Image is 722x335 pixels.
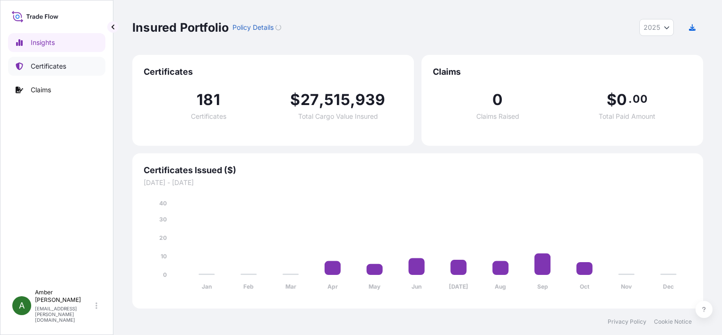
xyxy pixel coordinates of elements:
tspan: 30 [159,216,167,223]
span: Certificates [191,113,226,120]
span: [DATE] - [DATE] [144,178,692,187]
span: , [319,92,324,107]
tspan: Sep [537,283,548,290]
a: Certificates [8,57,105,76]
span: Certificates Issued ($) [144,165,692,176]
tspan: Oct [580,283,590,290]
button: Loading [275,20,281,35]
p: [EMAIL_ADDRESS][PERSON_NAME][DOMAIN_NAME] [35,306,94,323]
tspan: Mar [285,283,296,290]
p: Insights [31,38,55,47]
tspan: Apr [327,283,338,290]
p: Certificates [31,62,66,71]
p: Claims [31,85,51,95]
tspan: 10 [161,253,167,260]
tspan: 40 [159,200,167,207]
tspan: Jun [412,283,421,290]
p: Insured Portfolio [132,20,229,35]
span: Claims [433,66,692,78]
div: Loading [275,25,281,30]
tspan: Jan [202,283,212,290]
span: Total Paid Amount [599,113,655,120]
p: Amber [PERSON_NAME] [35,289,94,304]
span: 0 [492,92,503,107]
tspan: 0 [163,271,167,278]
span: 515 [324,92,350,107]
a: Insights [8,33,105,52]
tspan: Aug [495,283,506,290]
span: 181 [197,92,220,107]
tspan: Dec [663,283,674,290]
span: A [19,301,25,310]
span: 2025 [644,23,660,32]
tspan: [DATE] [449,283,468,290]
button: Year Selector [639,19,674,36]
span: , [350,92,355,107]
span: 00 [633,95,647,103]
span: $ [290,92,300,107]
a: Claims [8,80,105,99]
span: 27 [301,92,319,107]
span: $ [607,92,617,107]
p: Policy Details [232,23,274,32]
span: 939 [355,92,386,107]
span: Claims Raised [476,113,519,120]
span: Certificates [144,66,403,78]
span: . [628,95,632,103]
tspan: Nov [621,283,632,290]
tspan: Feb [243,283,254,290]
a: Privacy Policy [608,318,646,326]
tspan: 20 [159,234,167,241]
span: 0 [617,92,627,107]
span: Total Cargo Value Insured [298,113,378,120]
tspan: May [369,283,381,290]
a: Cookie Notice [654,318,692,326]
